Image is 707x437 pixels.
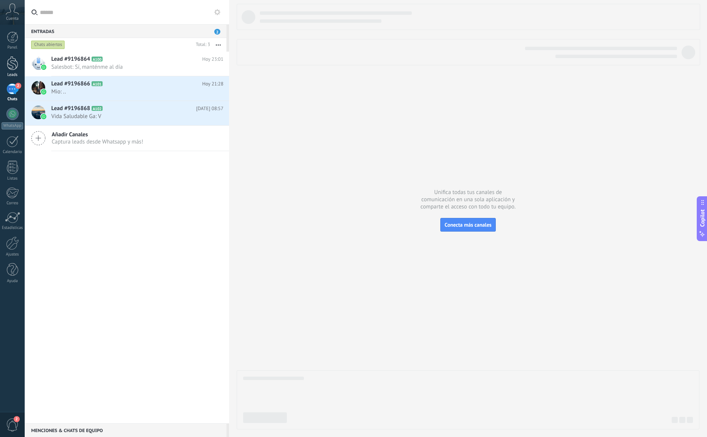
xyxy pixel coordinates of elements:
[2,45,24,50] div: Panel
[202,55,223,63] span: Hoy 23:01
[25,423,226,437] div: Menciones & Chats de equipo
[2,150,24,155] div: Calendario
[51,55,90,63] span: Lead #9196864
[25,52,229,76] a: Lead #9196864 A100 Hoy 23:01 Salesbot: Sí, manténme al día
[51,88,209,95] span: Mio: ..
[214,29,220,35] span: 2
[51,113,209,120] span: Vida Saludable Ga: V
[2,279,24,284] div: Ayuda
[440,218,495,232] button: Conecta más canales
[2,201,24,206] div: Correo
[51,105,90,112] span: Lead #9196868
[2,97,24,102] div: Chats
[41,89,46,95] img: waba.svg
[52,138,143,145] span: Captura leads desde Whatsapp y más!
[15,83,21,89] span: 2
[444,221,491,228] span: Conecta más canales
[196,105,223,112] span: [DATE] 08:57
[41,65,46,70] img: waba.svg
[51,80,90,88] span: Lead #9196866
[202,80,223,88] span: Hoy 21:28
[41,114,46,119] img: waba.svg
[52,131,143,138] span: Añadir Canales
[2,122,23,129] div: WhatsApp
[2,226,24,230] div: Estadísticas
[92,81,103,86] span: A101
[25,101,229,125] a: Lead #9196868 A102 [DATE] 08:57 Vida Saludable Ga: V
[2,252,24,257] div: Ajustes
[6,16,19,21] span: Cuenta
[193,41,210,49] div: Total: 3
[51,63,209,71] span: Salesbot: Sí, manténme al día
[14,416,20,422] span: 2
[2,73,24,77] div: Leads
[2,176,24,181] div: Listas
[699,209,706,227] span: Copilot
[25,76,229,101] a: Lead #9196866 A101 Hoy 21:28 Mio: ..
[210,38,226,52] button: Más
[25,24,226,38] div: Entradas
[31,40,65,49] div: Chats abiertos
[92,57,103,62] span: A100
[92,106,103,111] span: A102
